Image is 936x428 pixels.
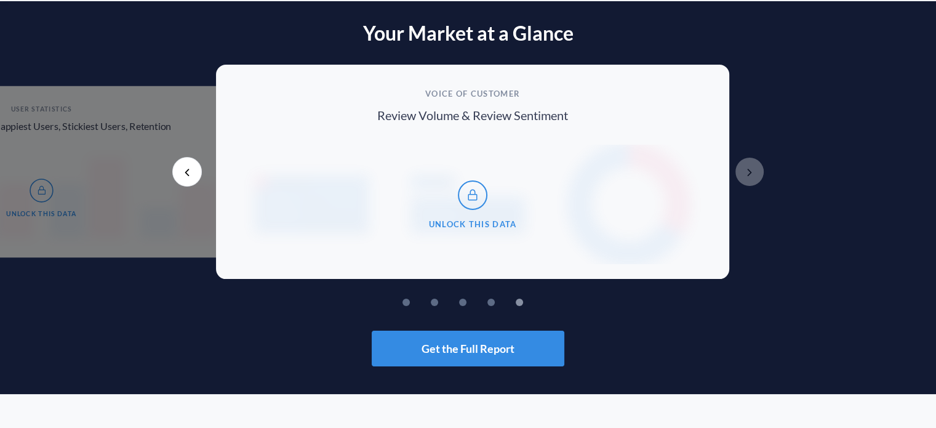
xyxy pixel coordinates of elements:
h3: User Statistics [11,106,72,113]
button: 1 [421,299,428,306]
button: 5 [534,299,542,306]
button: 3 [478,299,485,306]
p: Review Volume & Review Sentiment [377,108,568,122]
span: Get the Full Report [422,343,514,354]
span: Unlock This Data [429,220,517,228]
button: 2 [449,299,457,306]
h3: Voice of Customer [425,89,520,98]
button: Next [735,157,764,187]
span: Unlock This Data [6,210,76,217]
button: Get the Full Report [372,331,564,366]
button: Previous [172,157,202,187]
button: 4 [506,299,513,306]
